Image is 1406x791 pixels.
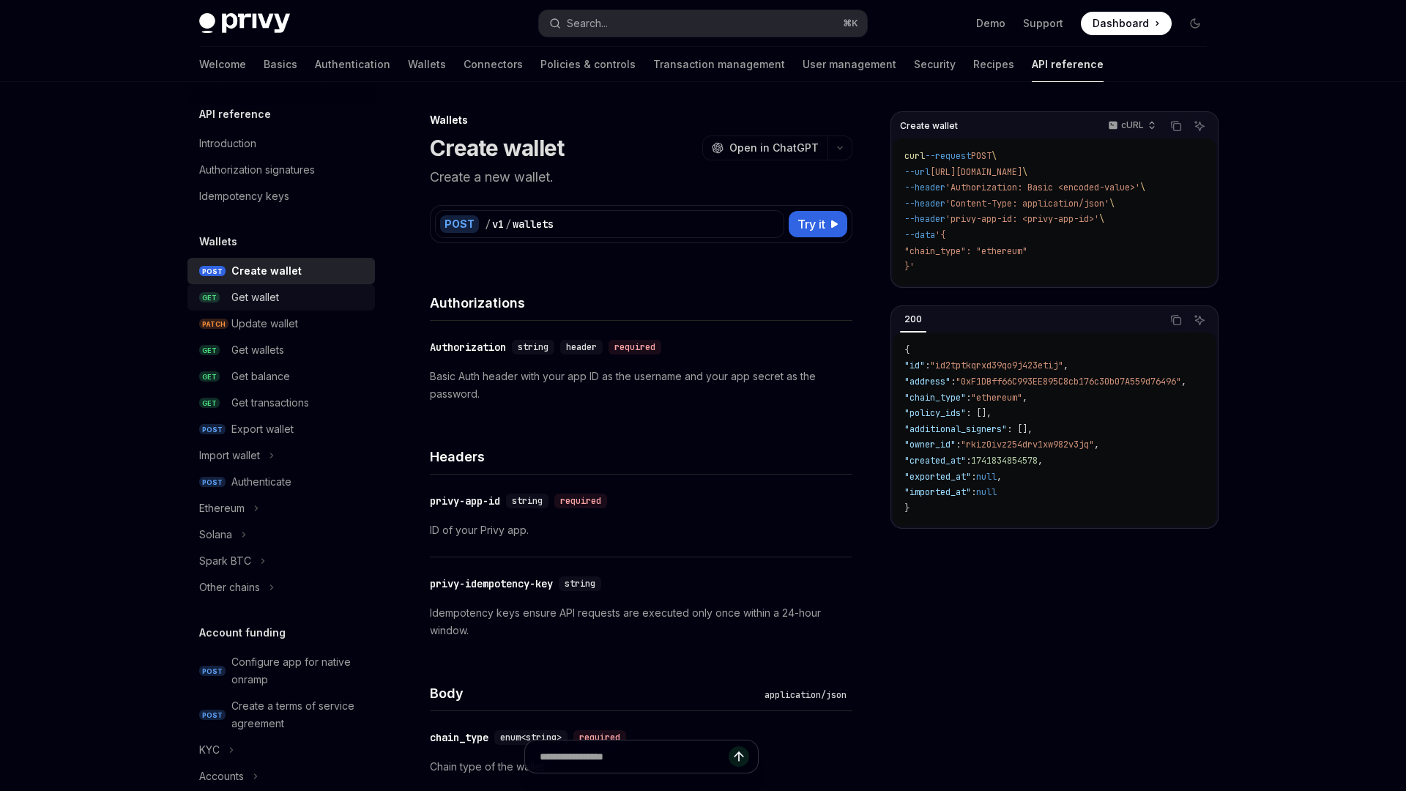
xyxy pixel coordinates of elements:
[971,486,976,498] span: :
[430,604,852,639] p: Idempotency keys ensure API requests are executed only once within a 24-hour window.
[187,763,375,790] button: Toggle Accounts section
[729,746,749,767] button: Send message
[187,183,375,209] a: Idempotency keys
[1167,311,1186,330] button: Copy the contents from the code block
[956,439,961,450] span: :
[609,340,661,354] div: required
[966,392,971,404] span: :
[1183,12,1207,35] button: Toggle dark mode
[966,455,971,467] span: :
[904,471,971,483] span: "exported_at"
[231,394,309,412] div: Get transactions
[904,455,966,467] span: "created_at"
[430,683,759,703] h4: Body
[1100,114,1162,138] button: cURL
[803,47,896,82] a: User management
[904,423,1007,435] span: "additional_signers"
[231,473,291,491] div: Authenticate
[540,47,636,82] a: Policies & controls
[935,229,945,241] span: '{
[925,360,930,371] span: :
[997,471,1002,483] span: ,
[904,166,930,178] span: --url
[500,732,562,743] span: enum<string>
[187,258,375,284] a: POSTCreate wallet
[1094,439,1099,450] span: ,
[539,10,867,37] button: Open search
[1023,16,1063,31] a: Support
[231,697,366,732] div: Create a terms of service agreement
[199,292,220,303] span: GET
[518,341,548,353] span: string
[900,120,958,132] span: Create wallet
[187,337,375,363] a: GETGet wallets
[904,261,915,272] span: }'
[199,710,226,721] span: POST
[930,360,1063,371] span: "id2tptkqrxd39qo9j423etij"
[1022,166,1027,178] span: \
[1140,182,1145,193] span: \
[199,233,237,250] h5: Wallets
[945,182,1140,193] span: 'Authorization: Basic <encoded-value>'
[199,768,244,785] div: Accounts
[430,576,553,591] div: privy-idempotency-key
[199,624,286,642] h5: Account funding
[702,135,827,160] button: Open in ChatGPT
[199,135,256,152] div: Introduction
[199,741,220,759] div: KYC
[199,526,232,543] div: Solana
[1181,376,1186,387] span: ,
[1081,12,1172,35] a: Dashboard
[904,360,925,371] span: "id"
[231,341,284,359] div: Get wallets
[512,495,543,507] span: string
[199,579,260,596] div: Other chains
[485,217,491,231] div: /
[904,392,966,404] span: "chain_type"
[231,262,302,280] div: Create wallet
[430,113,852,127] div: Wallets
[430,135,564,161] h1: Create wallet
[199,319,228,330] span: PATCH
[971,150,992,162] span: POST
[199,398,220,409] span: GET
[430,340,506,354] div: Authorization
[904,213,945,225] span: --header
[430,368,852,403] p: Basic Auth header with your app ID as the username and your app secret as the password.
[513,217,554,231] div: wallets
[930,166,1022,178] span: [URL][DOMAIN_NAME]
[199,424,226,435] span: POST
[505,217,511,231] div: /
[945,198,1109,209] span: 'Content-Type: application/json'
[925,150,971,162] span: --request
[187,390,375,416] a: GETGet transactions
[653,47,785,82] a: Transaction management
[904,502,910,514] span: }
[904,198,945,209] span: --header
[904,229,935,241] span: --data
[231,289,279,306] div: Get wallet
[430,521,852,539] p: ID of your Privy app.
[992,150,997,162] span: \
[187,693,375,737] a: POSTCreate a terms of service agreement
[1190,311,1209,330] button: Ask AI
[904,486,971,498] span: "imported_at"
[187,548,375,574] button: Toggle Spark BTC section
[430,167,852,187] p: Create a new wallet.
[199,47,246,82] a: Welcome
[464,47,523,82] a: Connectors
[199,447,260,464] div: Import wallet
[1063,360,1068,371] span: ,
[231,653,366,688] div: Configure app for native onramp
[789,211,847,237] button: Try it
[199,161,315,179] div: Authorization signatures
[797,215,825,233] span: Try it
[1007,423,1033,435] span: : [],
[430,447,852,467] h4: Headers
[573,730,626,745] div: required
[187,442,375,469] button: Toggle Import wallet section
[904,376,951,387] span: "address"
[951,376,956,387] span: :
[759,688,852,702] div: application/json
[492,217,504,231] div: v1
